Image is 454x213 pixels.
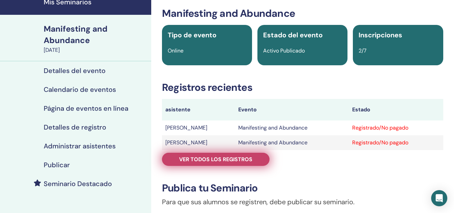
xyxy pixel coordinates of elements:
[162,7,443,20] h3: Manifesting and Abundance
[349,99,443,120] th: Estado
[44,123,106,131] h4: Detalles de registro
[44,104,128,112] h4: Página de eventos en línea
[44,23,147,46] div: Manifesting and Abundance
[235,135,349,150] td: Manifesting and Abundance
[162,135,235,150] td: [PERSON_NAME]
[235,120,349,135] td: Manifesting and Abundance
[44,142,116,150] h4: Administrar asistentes
[168,31,216,39] span: Tipo de evento
[263,47,305,54] span: Activo Publicado
[44,67,106,75] h4: Detalles del evento
[168,47,183,54] span: Online
[162,99,235,120] th: asistente
[162,153,270,166] a: Ver todos los registros
[162,197,443,207] p: Para que sus alumnos se registren, debe publicar su seminario.
[44,46,147,54] div: [DATE]
[359,31,402,39] span: Inscripciones
[235,99,349,120] th: Evento
[352,139,440,147] div: Registrado/No pagado
[162,182,443,194] h3: Publica tu Seminario
[179,156,252,163] span: Ver todos los registros
[162,120,235,135] td: [PERSON_NAME]
[352,124,440,132] div: Registrado/No pagado
[359,47,367,54] span: 2/7
[263,31,323,39] span: Estado del evento
[40,23,151,54] a: Manifesting and Abundance[DATE]
[162,81,443,94] h3: Registros recientes
[44,161,70,169] h4: Publicar
[44,85,116,94] h4: Calendario de eventos
[431,190,447,206] div: Open Intercom Messenger
[44,180,112,188] h4: Seminario Destacado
